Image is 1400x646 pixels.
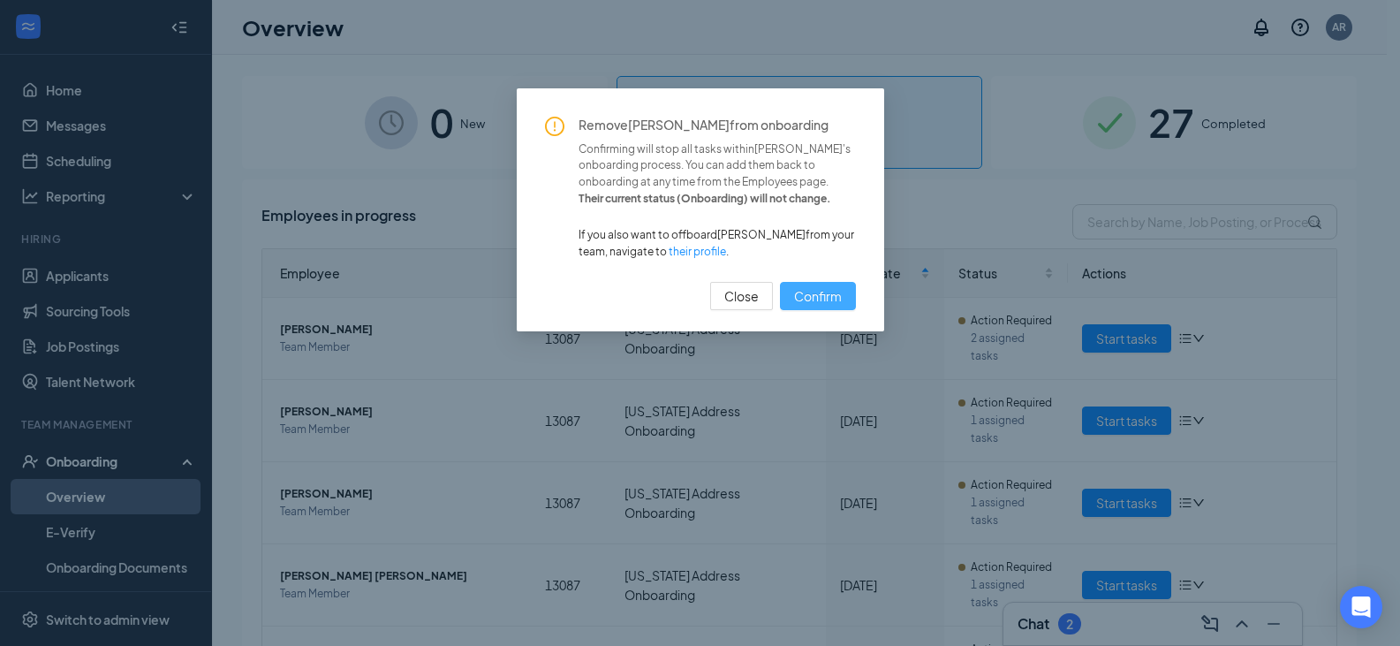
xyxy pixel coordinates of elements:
[579,141,856,192] span: Confirming will stop all tasks within [PERSON_NAME] 's onboarding process. You can add them back ...
[579,117,856,134] span: Remove [PERSON_NAME] from onboarding
[780,282,856,310] button: Confirm
[1340,586,1382,628] div: Open Intercom Messenger
[724,286,759,306] span: Close
[710,282,773,310] button: Close
[545,117,564,136] span: exclamation-circle
[794,286,842,306] span: Confirm
[579,227,856,261] span: If you also want to offboard [PERSON_NAME] from your team, navigate to .
[579,191,856,208] span: Their current status ( Onboarding ) will not change.
[669,245,726,258] a: their profile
